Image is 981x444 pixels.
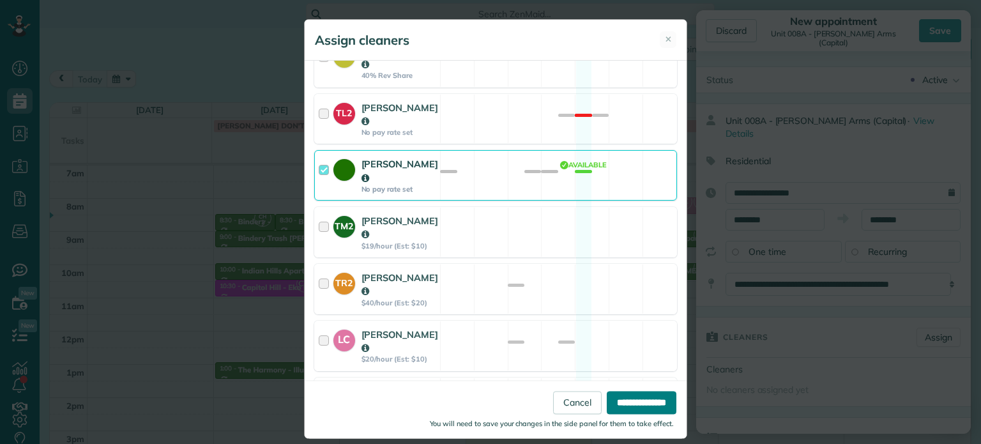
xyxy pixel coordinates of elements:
[361,158,439,183] strong: [PERSON_NAME]
[361,241,439,250] strong: $19/hour (Est: $10)
[361,185,439,194] strong: No pay rate set
[333,330,355,348] strong: LC
[361,128,439,137] strong: No pay rate set
[333,103,355,120] strong: TL2
[361,71,439,80] strong: 40% Rev Share
[315,31,409,49] h5: Assign cleaners
[553,392,602,415] a: Cancel
[361,355,439,364] strong: $20/hour (Est: $10)
[361,272,439,297] strong: [PERSON_NAME]
[665,33,672,45] span: ✕
[361,45,439,70] strong: [PERSON_NAME]
[430,420,674,429] small: You will need to save your changes in the side panel for them to take effect.
[361,102,439,127] strong: [PERSON_NAME]
[333,273,355,290] strong: TR2
[361,328,439,354] strong: [PERSON_NAME]
[361,215,439,240] strong: [PERSON_NAME]
[333,216,355,233] strong: TM2
[361,298,439,307] strong: $40/hour (Est: $20)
